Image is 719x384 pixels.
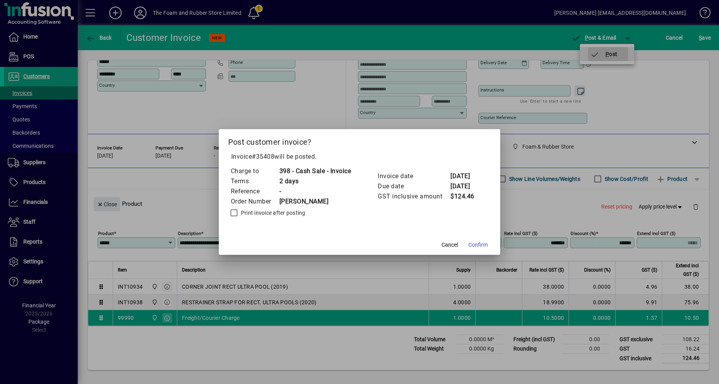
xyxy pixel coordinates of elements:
button: Confirm [465,238,491,252]
p: Invoice will be posted . [228,152,491,161]
td: [DATE] [450,181,481,191]
td: 2 days [279,176,351,186]
td: - [279,186,351,196]
td: Terms [230,176,279,186]
td: 398 - Cash Sale - Invoice [279,166,351,176]
span: Cancel [442,241,458,249]
td: Reference [230,186,279,196]
td: Order Number [230,196,279,207]
td: GST inclusive amount [377,191,450,202]
td: [DATE] [450,171,481,181]
label: Print invoice after posting [239,209,305,217]
td: Due date [377,181,450,191]
td: Invoice date [377,171,450,181]
td: Charge to [230,166,279,176]
span: #35408 [252,153,274,160]
td: $124.46 [450,191,481,202]
button: Cancel [437,238,462,252]
h2: Post customer invoice? [219,129,501,152]
td: [PERSON_NAME] [279,196,351,207]
span: Confirm [468,241,488,249]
